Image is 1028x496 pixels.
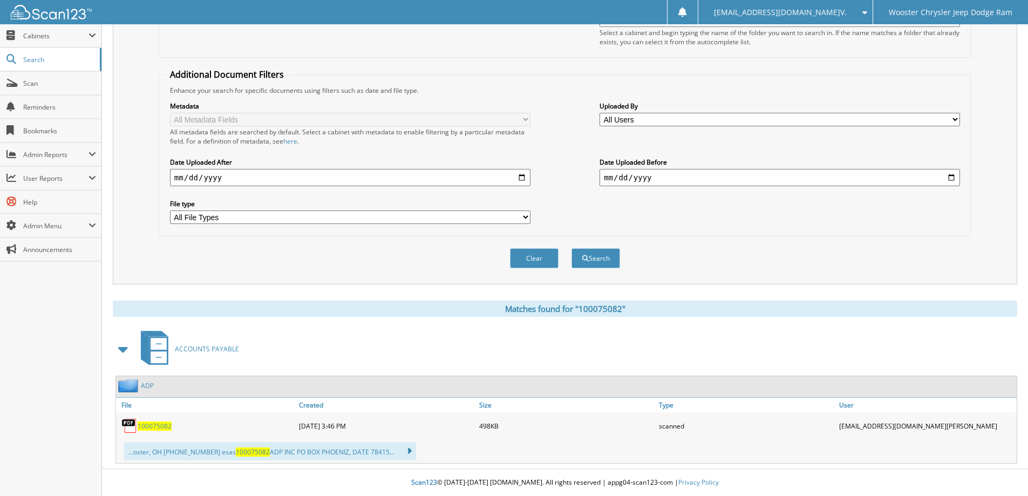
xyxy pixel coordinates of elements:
[116,398,296,412] a: File
[283,137,297,146] a: here
[102,470,1028,496] div: © [DATE]-[DATE] [DOMAIN_NAME]. All rights reserved | appg04-scan123-com |
[23,221,88,230] span: Admin Menu
[600,169,960,186] input: end
[714,9,847,16] span: [EMAIL_ADDRESS][DOMAIN_NAME] V.
[23,103,96,112] span: Reminders
[23,126,96,135] span: Bookmarks
[656,415,836,437] div: scanned
[889,9,1012,16] span: Wooster Chrysler Jeep Dodge Ram
[170,199,530,208] label: File type
[476,415,657,437] div: 498KB
[236,447,270,457] span: 100075082
[165,86,965,95] div: Enhance your search for specific documents using filters such as date and file type.
[23,79,96,88] span: Scan
[23,174,88,183] span: User Reports
[656,398,836,412] a: Type
[170,158,530,167] label: Date Uploaded After
[141,381,154,390] a: ADP
[600,28,960,46] div: Select a cabinet and begin typing the name of the folder you want to search in. If the name match...
[170,101,530,111] label: Metadata
[23,198,96,207] span: Help
[170,169,530,186] input: start
[974,444,1028,496] iframe: Chat Widget
[836,398,1017,412] a: User
[600,101,960,111] label: Uploaded By
[600,158,960,167] label: Date Uploaded Before
[510,248,559,268] button: Clear
[170,127,530,146] div: All metadata fields are searched by default. Select a cabinet with metadata to enable filtering b...
[571,248,620,268] button: Search
[138,422,172,431] a: 100075082
[23,31,88,40] span: Cabinets
[134,328,239,370] a: ACCOUNTS PAYABLE
[165,69,289,80] legend: Additional Document Filters
[296,415,476,437] div: [DATE] 3:46 PM
[836,415,1017,437] div: [EMAIL_ADDRESS][DOMAIN_NAME] [PERSON_NAME]
[411,478,437,487] span: Scan123
[175,344,239,354] span: ACCOUNTS PAYABLE
[678,478,719,487] a: Privacy Policy
[23,55,94,64] span: Search
[124,442,416,460] div: ...oster, OH [PHONE_NUMBER] esas ADP INC PO BOX PHOENIZ, DATE 78415...
[118,379,141,392] img: folder2.png
[23,150,88,159] span: Admin Reports
[113,301,1017,317] div: Matches found for "100075082"
[296,398,476,412] a: Created
[11,5,92,19] img: scan123-logo-white.svg
[476,398,657,412] a: Size
[23,245,96,254] span: Announcements
[121,418,138,434] img: PDF.png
